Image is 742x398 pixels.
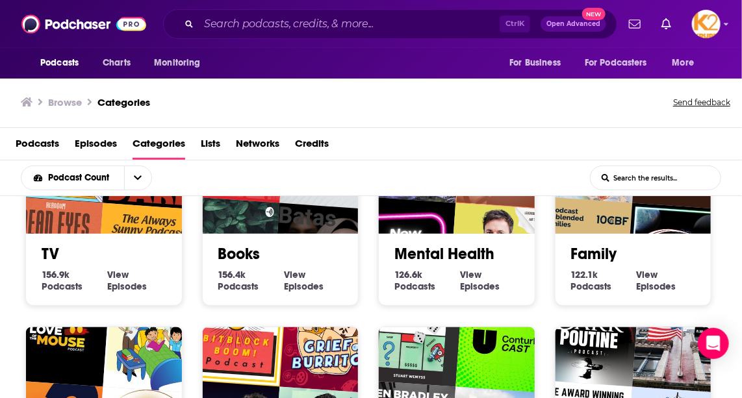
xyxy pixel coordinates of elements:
span: Monitoring [154,54,200,72]
h3: Browse [48,96,82,108]
a: 122.1k Family Podcasts [571,269,637,292]
button: open menu [31,51,96,75]
a: Charts [94,51,138,75]
span: 122.1k [571,269,598,280]
a: Show notifications dropdown [624,13,646,35]
button: open menu [500,51,577,75]
a: View Family Episodes [636,269,695,292]
a: Credits [295,133,329,160]
a: Podcasts [16,133,59,160]
img: Grief Burrito Gaming Podcast [279,293,379,393]
a: Lists [201,133,220,160]
button: open menu [145,51,217,75]
span: For Podcasters [585,54,647,72]
img: The BitBlockBoom Bitcoin Podcast [186,287,285,386]
h2: Choose List sort [21,166,172,190]
span: Podcasts [218,280,259,292]
button: open menu [576,51,666,75]
input: Search podcasts, credits, & more... [199,14,500,34]
a: TV [42,244,59,264]
button: Send feedback [669,93,734,112]
span: Podcasts [40,54,79,72]
img: User Profile [692,10,721,38]
img: Love of the Mouse Podcast [10,287,109,386]
button: open menu [663,51,711,75]
a: View Books Episodes [284,269,342,292]
span: Podcasts [571,280,612,292]
a: Family [571,244,617,264]
span: 156.9k [42,269,70,280]
span: New [582,8,606,20]
img: Podchaser - Follow, Share and Rate Podcasts [21,12,146,36]
a: 126.6k Mental Health Podcasts [394,269,460,292]
span: View [284,269,305,280]
a: 156.9k TV Podcasts [42,269,107,292]
span: Episodes [284,280,324,292]
span: Podcasts [394,280,435,292]
button: Show profile menu [692,10,721,38]
span: View [636,269,658,280]
span: 126.6k [394,269,422,280]
span: Open Advanced [546,21,600,27]
div: Search podcasts, credits, & more... [163,9,617,39]
a: Categories [133,133,185,160]
span: Podcasts [42,280,83,292]
span: Ctrl K [500,16,530,32]
div: Open Intercom Messenger [698,328,729,359]
img: Práctica Pedagógica Licenciatura en Pedagogía Infantil 4-514015 [103,293,202,393]
span: Episodes [636,280,676,292]
button: Open AdvancedNew [541,16,606,32]
span: Podcast Count [48,173,114,182]
img: Investopoly [363,287,462,386]
span: More [672,54,695,72]
span: 156.4k [218,269,246,280]
a: Episodes [75,133,117,160]
a: View Mental Health Episodes [460,269,518,292]
span: Episodes [107,280,147,292]
button: open menu [124,166,151,190]
span: View [107,269,129,280]
img: ConturbCast [455,293,555,393]
a: Networks [236,133,279,160]
a: View TV Episodes [107,269,166,292]
img: The Monday American: American History Podcast [632,293,732,393]
img: Dark Poutine - True Crime and Dark History [539,287,638,386]
a: Mental Health [394,244,494,264]
span: Logged in as K2Krupp [692,10,721,38]
a: 156.4k Books Podcasts [218,269,284,292]
button: open menu [21,173,124,182]
span: Episodes [460,280,500,292]
span: View [460,269,481,280]
span: For Business [509,54,561,72]
span: Charts [103,54,131,72]
a: Categories [97,96,150,108]
a: Books [218,244,261,264]
a: Show notifications dropdown [656,13,676,35]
